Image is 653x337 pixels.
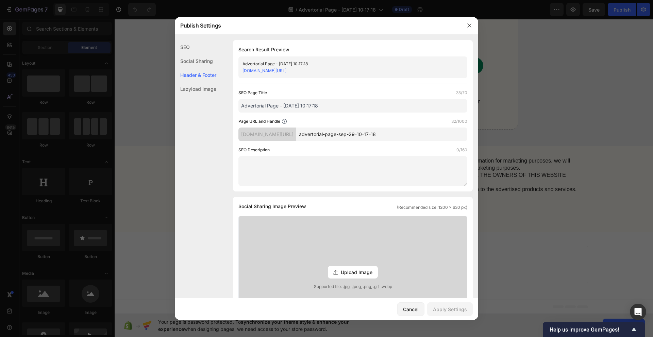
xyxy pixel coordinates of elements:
[296,128,467,141] input: Handle
[397,302,424,316] button: Cancel
[175,17,461,34] div: Publish Settings
[242,61,452,67] div: Advertorial Page - [DATE] 10:17:18
[238,202,306,210] span: Social Sharing Image Preview
[630,304,646,320] div: Open Intercom Messenger
[175,54,216,68] div: Social Sharing
[403,306,419,313] div: Cancel
[239,284,467,290] span: Supported file: .jpg, .jpeg, .png, .gif, .webp
[550,326,630,333] span: Help us improve GemPages!
[238,89,267,96] label: SEO Page Title
[213,19,228,27] p: Day
[278,19,293,27] p: Min
[397,204,467,210] span: (Recommended size: 1200 x 630 px)
[7,203,531,208] p: Copyright © 2024 GemCommerce. All Rights Reserved.
[213,2,228,19] div: 01
[456,147,467,153] label: 0/160
[253,223,285,230] span: Add section
[66,138,473,181] p: Privacy & GDPR Disclosure: We value your privacy and are committed to transparency. While we may ...
[238,46,467,54] h1: Search Result Preview
[210,66,368,77] p: 100% product guarantee
[278,2,293,19] div: 10
[170,38,369,55] a: CHECK AVAILABILITY
[236,43,294,50] p: CHECK AVAILABILITY
[249,247,285,253] span: from URL or image
[238,118,280,125] label: Page URL and Handle
[311,19,326,27] p: Sec
[238,99,467,113] input: Title
[238,147,270,153] label: SEO Description
[175,40,216,54] div: SEO
[299,238,341,246] div: Add blank section
[238,128,296,141] div: [DOMAIN_NAME][URL]
[210,79,368,94] p: If you are not completely satisfied with our modern desk lamp for any reason, just email us, and ...
[294,247,345,253] span: then drag & drop elements
[427,302,473,316] button: Apply Settings
[341,269,372,276] span: Upload Image
[311,2,326,19] div: 50
[550,325,638,334] button: Show survey - Help us improve GemPages!
[193,247,239,253] span: inspired by CRO experts
[246,2,261,19] div: 08
[196,238,237,246] div: Choose templates
[433,306,467,313] div: Apply Settings
[246,19,261,27] p: Hr
[175,68,216,82] div: Header & Footer
[451,118,467,125] label: 32/1000
[456,89,467,96] label: 35/70
[175,82,216,96] div: Lazyload Image
[249,238,285,246] div: Generate layout
[242,68,286,73] a: [DOMAIN_NAME][URL]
